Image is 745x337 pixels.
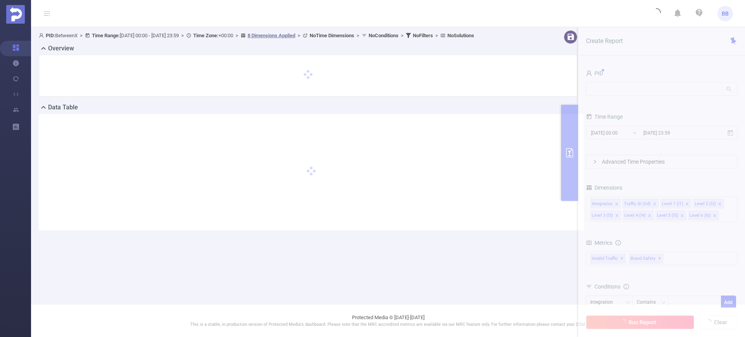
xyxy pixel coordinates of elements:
span: > [179,33,186,38]
span: BB [722,6,729,21]
span: > [295,33,303,38]
span: > [78,33,85,38]
span: > [433,33,440,38]
i: icon: loading [651,8,661,19]
img: Protected Media [6,5,25,24]
b: No Conditions [369,33,398,38]
i: icon: user [39,33,46,38]
h2: Overview [48,44,74,53]
span: > [354,33,362,38]
footer: Protected Media © [DATE]-[DATE] [31,304,745,337]
span: BetweenX [DATE] 00:00 - [DATE] 23:59 +00:00 [39,33,474,38]
b: No Time Dimensions [310,33,354,38]
span: > [233,33,241,38]
b: No Solutions [447,33,474,38]
b: PID: [46,33,55,38]
b: No Filters [413,33,433,38]
h2: Data Table [48,103,78,112]
b: Time Zone: [193,33,218,38]
span: > [398,33,406,38]
b: Time Range: [92,33,120,38]
p: This is a stable, in production version of Protected Media's dashboard. Please note that the MRC ... [50,321,726,328]
u: 8 Dimensions Applied [248,33,295,38]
